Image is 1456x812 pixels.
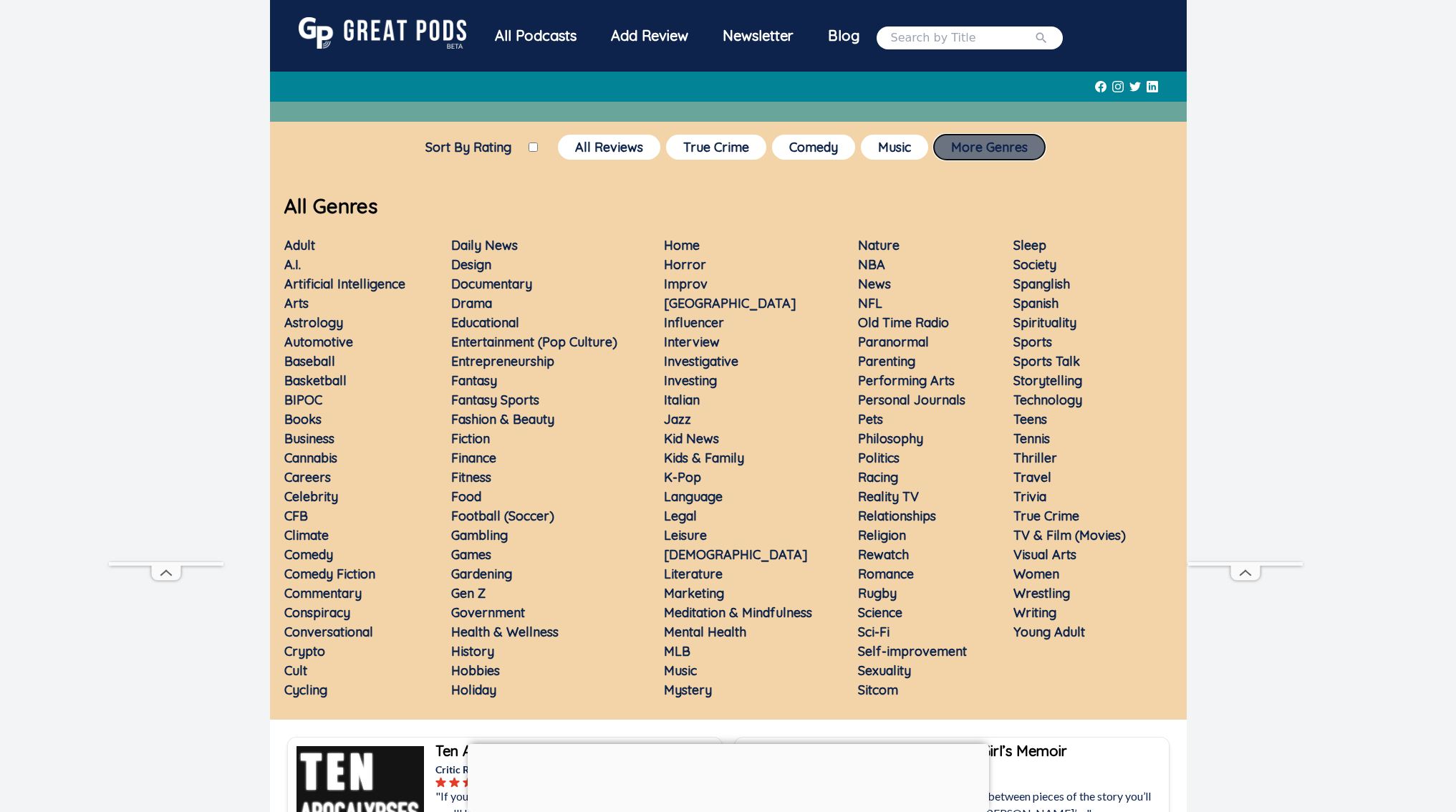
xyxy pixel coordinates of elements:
a: Conversational [284,624,373,640]
a: Sitcom [858,682,898,698]
a: Technology [1013,392,1082,408]
a: Wrestling [1013,585,1070,601]
a: Add Review [594,17,705,54]
a: Italian [664,392,700,408]
button: Music [861,135,928,160]
a: Gambling [451,527,508,543]
a: Gardening [451,566,512,582]
a: Mystery [664,682,712,698]
a: Home [664,237,700,253]
a: Comedy Fiction [284,566,375,582]
a: Crypto [284,643,325,659]
a: Design [451,256,491,273]
b: Static: A Party Girl’s Memoir [882,742,1067,760]
a: Reality TV [858,488,919,505]
a: Trivia [1013,488,1046,505]
a: Government [451,604,525,621]
a: Adult [284,237,315,253]
a: All Podcasts [478,17,594,58]
p: All Genres [270,191,1187,221]
a: Spanish [1013,295,1059,311]
a: Automotive [284,334,353,350]
a: [DEMOGRAPHIC_DATA] [664,546,808,563]
a: All Reviews [555,132,663,163]
a: Careers [284,469,331,485]
a: Finance [451,450,496,466]
a: Sci-Fi [858,624,889,640]
a: Legal [664,508,697,524]
a: Cannabis [284,450,337,466]
a: True Crime [663,132,769,163]
a: Artificial Intelligence [284,276,405,292]
a: Spirituality [1013,314,1076,331]
p: Critic Review [435,762,719,777]
a: Investigative [664,353,738,369]
a: Marketing [664,585,724,601]
p: Critic Review [882,762,1166,777]
a: Language [664,488,723,505]
img: GreatPods [299,17,466,49]
div: All Podcasts [478,17,594,54]
a: Meditation & Mindfulness [664,604,812,621]
a: Rugby [858,585,897,601]
a: Daily News [451,237,518,253]
a: NFL [858,295,882,311]
a: Improv [664,276,708,292]
a: Cult [284,662,307,679]
a: Politics [858,450,900,466]
a: Cycling [284,682,327,698]
a: Entrepreneurship [451,353,554,369]
a: Commentary [284,585,362,601]
a: History [451,643,494,659]
a: Paranormal [858,334,929,350]
a: Sports [1013,334,1052,350]
a: Hobbies [451,662,500,679]
a: Sports Talk [1013,353,1080,369]
a: Food [451,488,481,505]
a: Entertainment (Pop Culture) [451,334,617,350]
a: Self-improvement [858,643,967,659]
a: Investing [664,372,717,389]
button: True Crime [666,135,766,160]
a: Fitness [451,469,491,485]
a: Science [858,604,902,621]
a: Romance [858,566,914,582]
a: Baseball [284,353,335,369]
a: Blog [811,17,877,54]
a: Holiday [451,682,496,698]
a: K-Pop [664,469,701,485]
a: Personal Journals [858,392,965,408]
a: Fiction [451,430,490,447]
a: Music [858,132,931,163]
a: Sleep [1013,237,1046,253]
a: Old Time Radio [858,314,949,331]
div: Newsletter [705,17,811,54]
a: Educational [451,314,519,331]
a: Nature [858,237,900,253]
a: Sexuality [858,662,911,679]
a: Kid News [664,430,719,447]
a: Storytelling [1013,372,1082,389]
a: Tennis [1013,430,1050,447]
a: Conspiracy [284,604,350,621]
a: Celebrity [284,488,338,505]
a: Games [451,546,491,563]
a: Music [664,662,697,679]
a: Documentary [451,276,532,292]
a: [GEOGRAPHIC_DATA] [664,295,796,311]
iframe: Advertisement [468,744,989,808]
a: Books [284,411,322,427]
a: Fantasy [451,372,497,389]
a: Business [284,430,334,447]
a: Basketball [284,372,347,389]
a: True Crime [1013,508,1079,524]
a: Arts [284,295,309,311]
a: Mental Health [664,624,746,640]
a: Rewatch [858,546,909,563]
a: Kids & Family [664,450,744,466]
a: Climate [284,527,329,543]
b: Ten Apocalypses [435,742,547,760]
